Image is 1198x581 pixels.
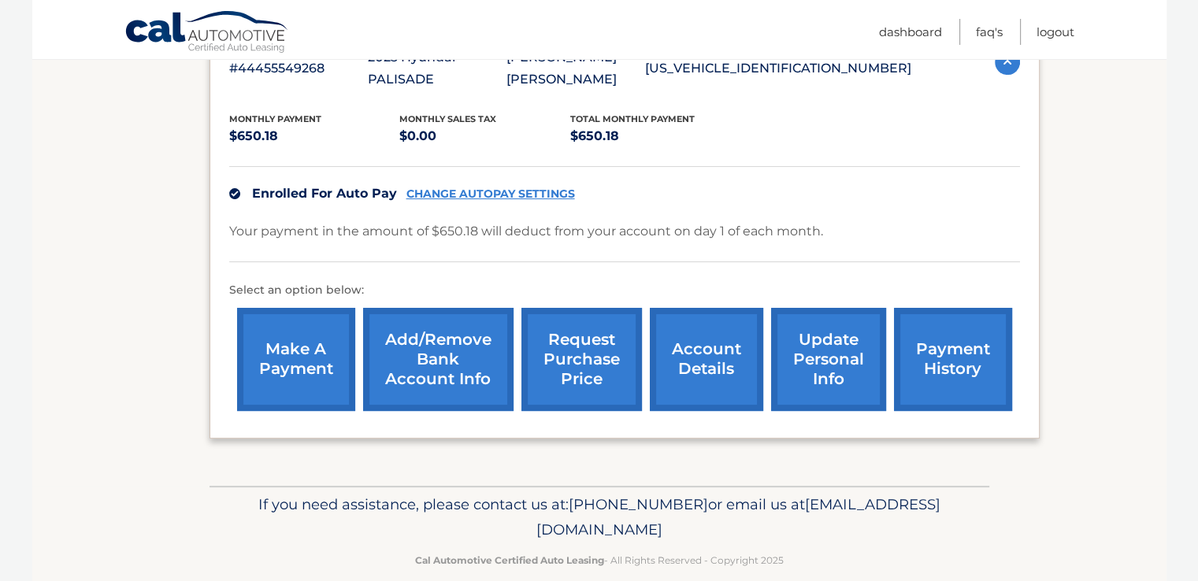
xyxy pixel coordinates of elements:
[1037,19,1074,45] a: Logout
[399,125,570,147] p: $0.00
[995,50,1020,75] img: accordion-active.svg
[406,187,575,201] a: CHANGE AUTOPAY SETTINGS
[570,113,695,124] span: Total Monthly Payment
[645,57,911,80] p: [US_VEHICLE_IDENTIFICATION_NUMBER]
[124,10,290,56] a: Cal Automotive
[415,554,604,566] strong: Cal Automotive Certified Auto Leasing
[220,492,979,542] p: If you need assistance, please contact us at: or email us at
[399,113,496,124] span: Monthly sales Tax
[229,113,321,124] span: Monthly Payment
[229,281,1020,300] p: Select an option below:
[220,552,979,568] p: - All Rights Reserved - Copyright 2025
[569,495,708,513] span: [PHONE_NUMBER]
[894,308,1012,411] a: payment history
[229,57,368,80] p: #44455549268
[368,46,506,91] p: 2023 Hyundai PALISADE
[229,125,400,147] p: $650.18
[237,308,355,411] a: make a payment
[252,186,397,201] span: Enrolled For Auto Pay
[976,19,1003,45] a: FAQ's
[879,19,942,45] a: Dashboard
[650,308,763,411] a: account details
[570,125,741,147] p: $650.18
[229,220,823,242] p: Your payment in the amount of $650.18 will deduct from your account on day 1 of each month.
[506,46,645,91] p: [PERSON_NAME] [PERSON_NAME]
[521,308,642,411] a: request purchase price
[229,188,240,199] img: check.svg
[363,308,514,411] a: Add/Remove bank account info
[771,308,886,411] a: update personal info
